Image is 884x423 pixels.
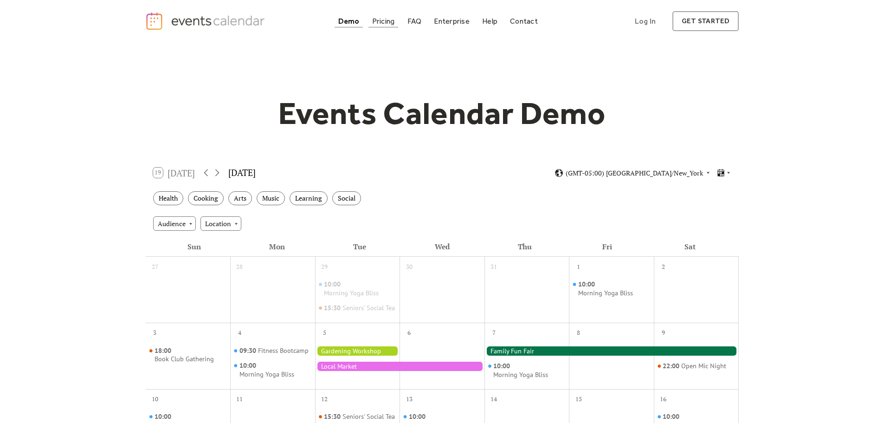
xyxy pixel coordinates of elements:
a: Demo [335,15,363,27]
a: Help [478,15,501,27]
a: Contact [506,15,542,27]
a: get started [672,11,739,31]
div: Contact [510,19,538,24]
a: Enterprise [430,15,473,27]
a: FAQ [404,15,426,27]
a: home [145,12,268,31]
a: Log In [626,11,665,31]
a: Pricing [368,15,399,27]
h1: Events Calendar Demo [264,94,620,132]
div: Demo [338,19,360,24]
div: Help [482,19,497,24]
div: Pricing [372,19,395,24]
div: Enterprise [434,19,469,24]
div: FAQ [407,19,422,24]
